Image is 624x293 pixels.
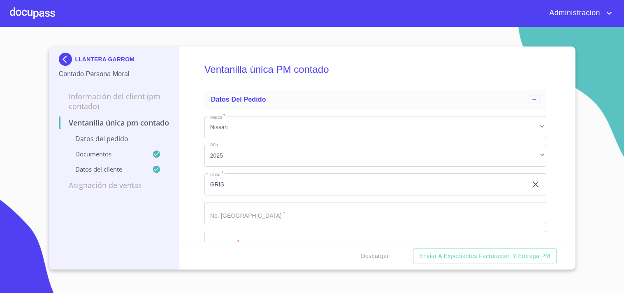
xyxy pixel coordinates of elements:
[361,251,389,261] span: Descargar
[204,53,546,86] h5: Ventanilla única PM contado
[59,118,169,128] p: Ventanilla única PM contado
[204,116,546,138] div: Nissan
[59,180,169,190] p: Asignación de Ventas
[531,179,540,189] button: clear input
[59,69,169,79] p: Contado Persona Moral
[204,90,546,109] div: Datos del pedido
[59,53,169,69] div: LLANTERA GARROM
[75,56,135,63] p: LLANTERA GARROM
[420,251,550,261] span: Enviar a Expedientes Facturación y Entrega PM
[543,7,614,20] button: account of current user
[413,249,557,264] button: Enviar a Expedientes Facturación y Entrega PM
[59,165,153,173] p: Datos del cliente
[59,53,75,66] img: Docupass spot blue
[59,134,169,143] p: Datos del pedido
[59,91,169,111] p: Información del Client (PM contado)
[357,249,392,264] button: Descargar
[59,150,153,158] p: Documentos
[543,7,604,20] span: Administracion
[204,145,546,167] div: 2025
[211,96,266,103] span: Datos del pedido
